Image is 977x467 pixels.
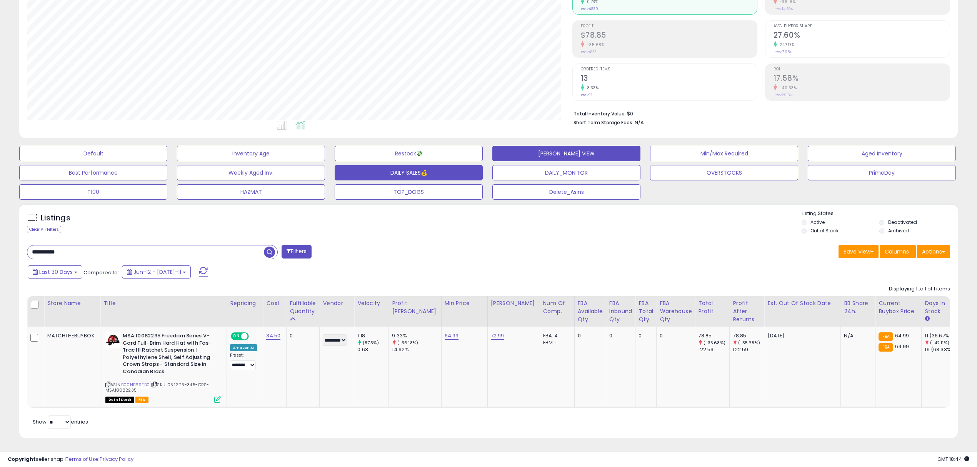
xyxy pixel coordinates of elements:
button: DAILY_MONITOR [492,165,640,180]
h5: Listings [41,213,70,223]
div: FBM: 1 [543,339,569,346]
div: Velocity [357,299,385,307]
div: 9.33% [392,332,441,339]
a: 64.99 [445,332,459,340]
label: Archived [888,227,909,234]
div: 0 [290,332,313,339]
button: Columns [880,245,916,258]
span: Compared to: [83,269,119,276]
small: 8.33% [584,85,599,91]
div: 14.62% [392,346,441,353]
div: Preset: [230,353,257,370]
span: Columns [885,248,909,255]
button: Actions [917,245,950,258]
a: Terms of Use [66,455,98,463]
button: Inventory Age [177,146,325,161]
button: Filters [282,245,312,259]
li: $0 [574,108,945,118]
small: 247.17% [777,42,795,48]
div: FBA inbound Qty [609,299,632,324]
small: Prev: 7.95% [774,50,792,54]
button: Aged Inventory [808,146,956,161]
small: Days In Stock. [925,315,929,322]
small: Prev: 29.61% [774,93,793,97]
span: Show: entries [33,418,88,425]
h2: $78.85 [581,31,757,41]
b: MSA 10082235 Freedom Series V-Gard Full-Brim Hard Hat with Fas-Trac III Ratchet Suspension | Poly... [123,332,216,377]
div: Total Profit [698,299,726,315]
div: 122.59 [733,346,764,353]
span: 2025-08-11 18:44 GMT [937,455,969,463]
button: Delete_Asins [492,184,640,200]
strong: Copyright [8,455,36,463]
div: FBA Available Qty [578,299,603,324]
div: Current Buybox Price [879,299,918,315]
span: Last 30 Days [39,268,73,276]
div: Displaying 1 to 1 of 1 items [889,285,950,293]
th: CSV column name: cust_attr_2_Vendor [320,296,354,327]
a: 34.50 [266,332,280,340]
div: 78.85 [733,332,764,339]
small: Prev: 12 [581,93,592,97]
a: Privacy Policy [100,455,133,463]
div: 11 (36.67%) [925,332,956,339]
small: FBA [879,332,893,341]
div: Num of Comp. [543,299,571,315]
span: 64.99 [895,332,909,339]
span: ROI [774,67,950,72]
div: Store Name [47,299,97,307]
div: Clear All Filters [27,226,61,233]
span: All listings that are currently out of stock and unavailable for purchase on Amazon [105,397,134,403]
div: 0.63 [357,346,388,353]
small: (-35.68%) [704,340,725,346]
label: Out of Stock [810,227,839,234]
div: 78.85 [698,332,729,339]
div: [PERSON_NAME] [491,299,537,307]
div: Title [103,299,223,307]
div: 0 [639,332,650,339]
span: Profit [581,24,757,28]
div: Cost [266,299,283,307]
h2: 27.60% [774,31,950,41]
small: -40.63% [777,85,797,91]
span: OFF [248,333,260,340]
button: Last 30 Days [28,265,82,279]
div: FBA: 4 [543,332,569,339]
b: Total Inventory Value: [574,110,626,117]
button: [PERSON_NAME] VIEW [492,146,640,161]
button: PrimeDay [808,165,956,180]
small: (-42.11%) [930,340,949,346]
button: T100 [19,184,167,200]
div: seller snap | | [8,456,133,463]
div: ASIN: [105,332,221,402]
button: OVERSTOCKS [650,165,798,180]
button: Restock💸 [335,146,483,161]
button: Best Performance [19,165,167,180]
button: Save View [839,245,879,258]
div: Min Price [445,299,484,307]
div: N/A [844,332,869,339]
small: Prev: 14.62% [774,7,793,11]
small: (-35.68%) [738,340,760,346]
b: Short Term Storage Fees: [574,119,634,126]
h2: 13 [581,74,757,84]
div: Vendor [323,299,351,307]
button: Default [19,146,167,161]
span: N/A [635,119,644,126]
div: 0 [578,332,600,339]
div: Days In Stock [925,299,953,315]
div: MATCHTHEBUYBOX [47,332,94,339]
div: FBA Total Qty [639,299,653,324]
small: Prev: $839 [581,7,598,11]
label: Active [810,219,825,225]
button: Weekly Aged Inv. [177,165,325,180]
small: Prev: $123 [581,50,597,54]
button: Min/Max Required [650,146,798,161]
small: -35.68% [584,42,605,48]
small: FBA [879,343,893,352]
div: 19 (63.33%) [925,346,956,353]
a: B00NB69FB0 [121,382,150,388]
img: 41XLApMRkKL._SL40_.jpg [105,332,121,348]
button: HAZMAT [177,184,325,200]
p: Listing States: [802,210,958,217]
